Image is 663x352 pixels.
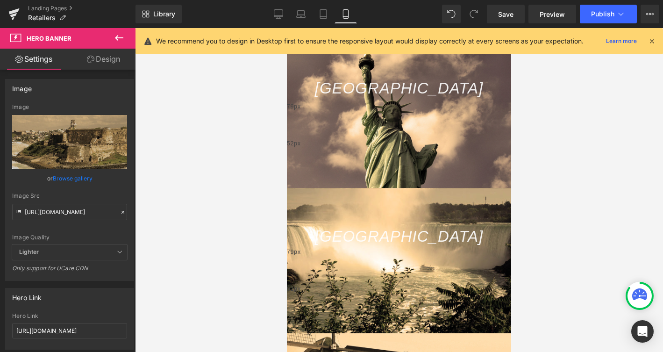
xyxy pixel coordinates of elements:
div: Image [12,79,32,93]
span: Library [153,10,175,18]
div: Hero Link [12,288,42,302]
a: Design [70,49,137,70]
font: [GEOGRAPHIC_DATA] [28,200,197,217]
div: Image Quality [12,234,127,241]
input: Link [12,204,127,220]
a: Desktop [267,5,290,23]
b: Lighter [19,248,39,255]
div: Only support for UCare CDN [12,265,127,278]
a: Browse gallery [53,170,93,187]
button: More [641,5,659,23]
span: Publish [591,10,614,18]
div: or [12,173,127,183]
div: Image Src [12,193,127,199]
a: Preview [528,5,576,23]
span: Retailers [28,14,56,22]
font: [GEOGRAPHIC_DATA] [28,51,197,69]
div: Open Intercom Messenger [631,320,654,343]
a: Learn more [602,36,641,47]
span: Save [498,9,513,19]
button: Undo [442,5,461,23]
span: Preview [540,9,565,19]
a: New Library [135,5,182,23]
a: Landing Pages [28,5,135,12]
p: We recommend you to design in Desktop first to ensure the responsive layout would display correct... [156,36,584,46]
button: Publish [580,5,637,23]
a: Laptop [290,5,312,23]
a: Mobile [335,5,357,23]
input: https://your-shop.myshopify.com [12,323,127,338]
div: Image [12,104,127,110]
button: Redo [464,5,483,23]
span: Hero Banner [27,35,71,42]
a: Tablet [312,5,335,23]
div: Hero Link [12,313,127,319]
